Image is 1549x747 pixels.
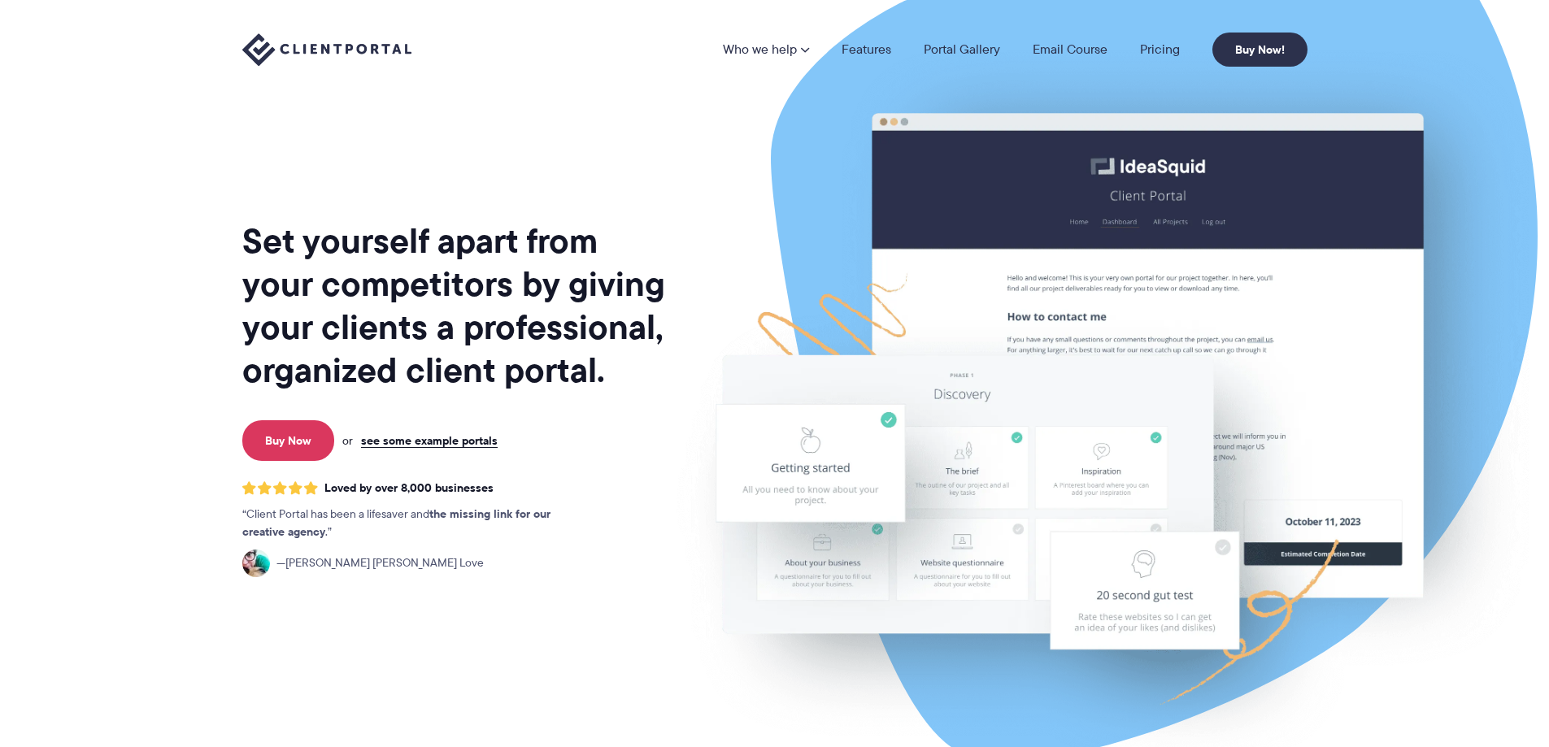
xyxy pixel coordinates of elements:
a: Pricing [1140,43,1180,56]
a: Buy Now! [1212,33,1308,67]
a: Features [842,43,891,56]
a: see some example portals [361,433,498,448]
span: [PERSON_NAME] [PERSON_NAME] Love [276,554,484,572]
span: or [342,433,353,448]
p: Client Portal has been a lifesaver and . [242,506,584,541]
h1: Set yourself apart from your competitors by giving your clients a professional, organized client ... [242,219,668,392]
strong: the missing link for our creative agency [242,505,550,541]
a: Who we help [723,43,809,56]
span: Loved by over 8,000 businesses [324,481,494,495]
a: Portal Gallery [924,43,1000,56]
a: Email Course [1033,43,1107,56]
a: Buy Now [242,420,334,461]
